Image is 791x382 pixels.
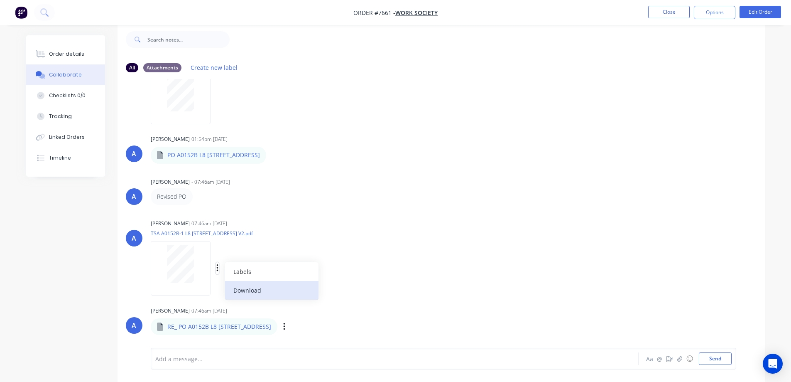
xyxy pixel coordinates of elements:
div: 01:54pm [DATE] [191,136,228,143]
div: Timeline [49,154,71,162]
button: Edit Order [740,6,781,18]
div: A [132,149,136,159]
div: 07:46am [DATE] [191,220,227,227]
div: Order details [49,50,84,58]
input: Search notes... [147,31,230,48]
div: Collaborate [49,71,82,79]
div: Linked Orders [49,133,85,141]
p: Revised PO [157,192,186,201]
button: Order details [26,44,105,64]
div: Tracking [49,113,72,120]
p: RE_ PO A0152B L8 [STREET_ADDRESS] [167,323,271,331]
div: A [132,192,136,202]
button: Send [699,352,732,365]
div: Attachments [143,63,181,72]
div: A [132,233,136,243]
button: Download [225,281,318,300]
div: 07:46am [DATE] [191,307,227,315]
button: Create new label [186,62,242,73]
div: [PERSON_NAME] [151,136,190,143]
button: Labels [225,262,318,281]
p: PO A0152B L8 [STREET_ADDRESS] [167,151,260,159]
div: Checklists 0/0 [49,92,86,99]
div: [PERSON_NAME] [151,307,190,315]
div: A [132,320,136,330]
p: TSA A0152B-1 L8 [STREET_ADDRESS] V2.pdf [151,230,303,237]
button: ☺ [685,354,695,364]
div: Open Intercom Messenger [763,354,783,374]
div: [PERSON_NAME] [151,178,190,186]
button: Collaborate [26,64,105,85]
button: Timeline [26,148,105,168]
div: [PERSON_NAME] [151,220,190,227]
button: Options [694,6,735,19]
div: All [126,63,138,72]
button: Close [648,6,690,18]
button: Linked Orders [26,127,105,148]
button: Checklists 0/0 [26,85,105,106]
span: Order #7661 - [353,9,395,17]
button: @ [655,354,665,364]
button: Tracking [26,106,105,127]
div: - 07:46am [DATE] [191,178,230,186]
button: Aa [645,354,655,364]
img: Factory [15,6,27,19]
a: Work Society [395,9,438,17]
